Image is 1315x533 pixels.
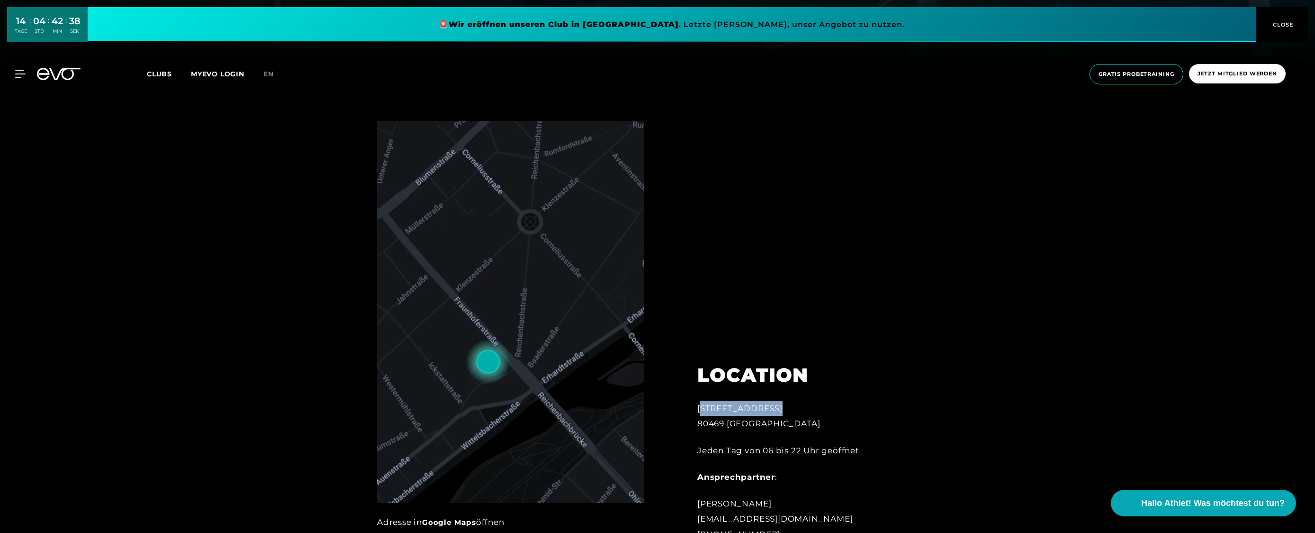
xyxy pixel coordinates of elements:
span: Jetzt Mitglied werden [1198,70,1277,78]
span: Gratis Probetraining [1099,70,1174,78]
img: LOCATION [377,121,644,503]
div: MIN [52,28,63,35]
div: 38 [69,14,81,28]
span: Clubs [147,70,172,78]
div: SEK [69,28,81,35]
span: CLOSE [1270,20,1294,29]
a: Clubs [147,69,191,78]
button: CLOSE [1256,7,1308,42]
button: Hallo Athlet! Was möchtest du tun? [1111,490,1296,516]
h2: LOCATION [697,364,906,386]
span: Hallo Athlet! Was möchtest du tun? [1141,497,1285,510]
span: en [263,70,274,78]
a: Google Maps [422,518,476,527]
a: Gratis Probetraining [1087,64,1186,84]
div: Adresse in öffnen [377,515,644,530]
div: : [29,15,31,40]
div: Jeden Tag von 06 bis 22 Uhr geöffnet [697,443,906,458]
div: STD [33,28,45,35]
div: : [48,15,49,40]
div: 04 [33,14,45,28]
div: : [697,469,906,485]
div: : [65,15,67,40]
a: MYEVO LOGIN [191,70,244,78]
strong: Ansprechpartner [697,472,775,482]
div: [STREET_ADDRESS] 80469 [GEOGRAPHIC_DATA] [697,401,906,432]
div: TAGE [15,28,27,35]
div: 42 [52,14,63,28]
a: en [263,69,285,80]
a: Jetzt Mitglied werden [1186,64,1288,84]
div: 14 [15,14,27,28]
